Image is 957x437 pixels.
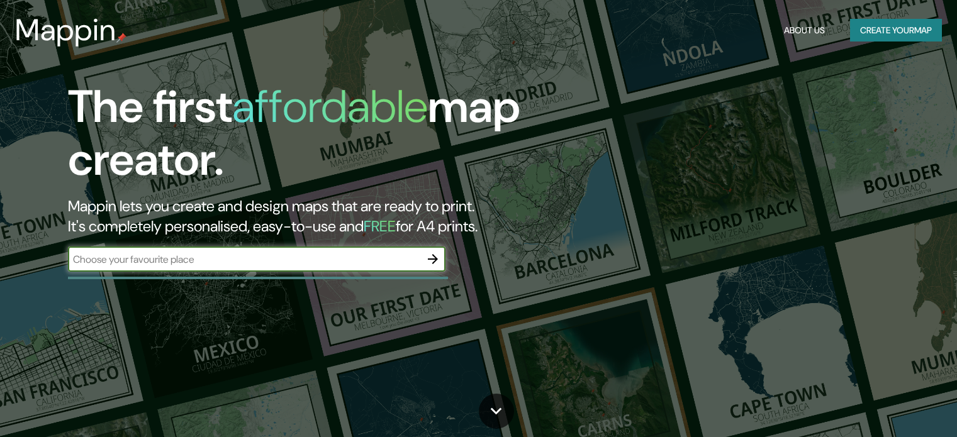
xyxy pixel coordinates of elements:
button: Create yourmap [850,19,942,42]
h1: The first map creator. [68,80,547,196]
iframe: Help widget launcher [845,388,943,423]
img: mappin-pin [116,33,126,43]
h1: affordable [232,77,428,136]
button: About Us [779,19,830,42]
h2: Mappin lets you create and design maps that are ready to print. It's completely personalised, eas... [68,196,547,236]
h3: Mappin [15,13,116,48]
input: Choose your favourite place [68,252,420,267]
h5: FREE [364,216,396,236]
